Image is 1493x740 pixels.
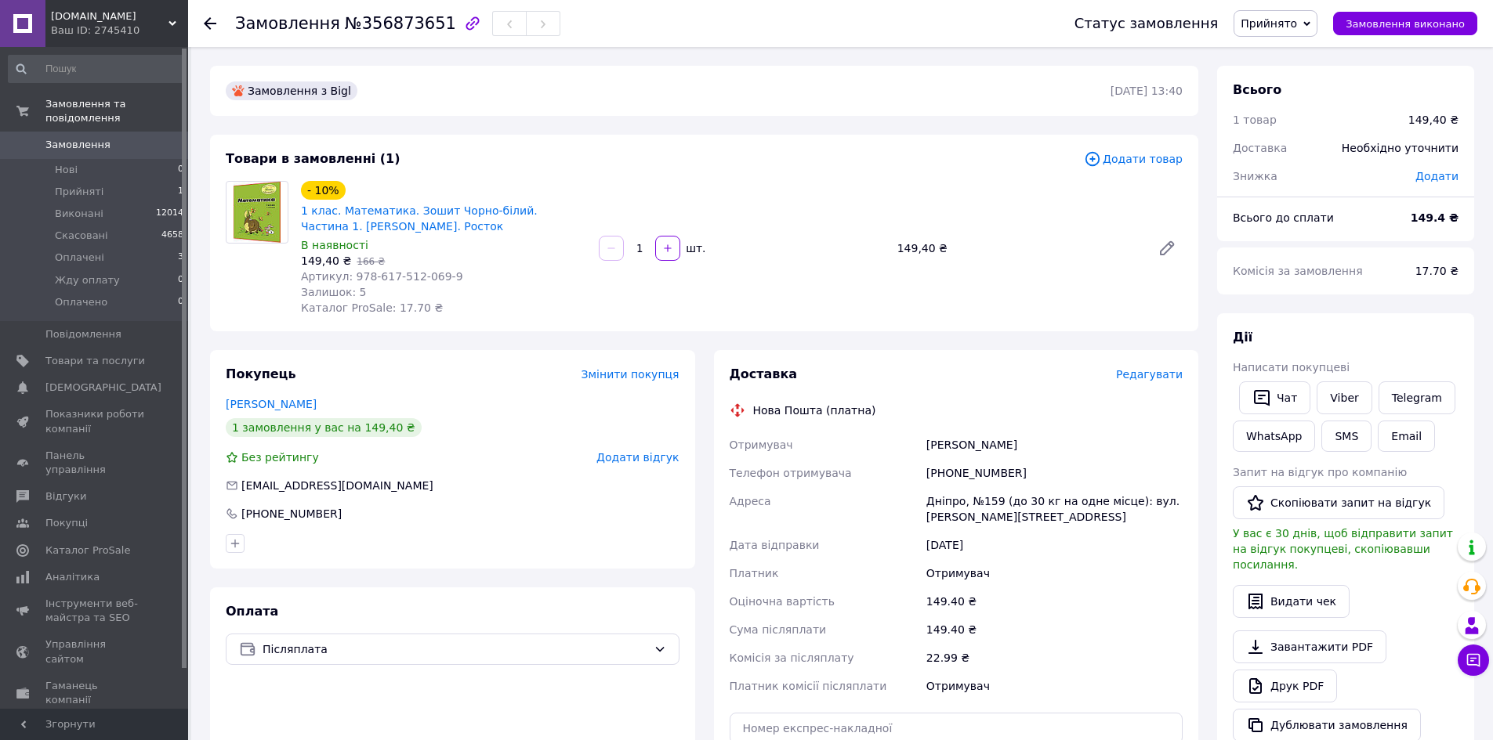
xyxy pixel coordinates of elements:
[301,301,443,314] span: Каталог ProSale: 17.70 ₴
[45,543,130,558] span: Каталог ProSale
[55,185,103,199] span: Прийняті
[730,495,771,507] span: Адреса
[1233,114,1277,126] span: 1 товар
[1379,381,1455,414] a: Telegram
[301,286,367,298] span: Залишок: 5
[1346,18,1465,30] span: Замовлення виконано
[45,516,88,530] span: Покупці
[1233,585,1350,618] button: Видати чек
[45,679,145,707] span: Гаманець компанії
[1332,131,1468,165] div: Необхідно уточнити
[226,398,317,410] a: [PERSON_NAME]
[178,163,183,177] span: 0
[1233,421,1315,452] a: WhatsApp
[1233,82,1281,97] span: Всього
[730,539,820,551] span: Дата відправки
[682,240,707,256] div: шт.
[1111,85,1183,97] time: [DATE] 13:40
[1233,170,1277,182] span: Знижка
[345,14,456,33] span: №356873651
[178,295,183,309] span: 0
[1415,170,1459,182] span: Додати
[923,644,1186,672] div: 22.99 ₴
[301,181,346,200] div: - 10%
[357,256,385,267] span: 166 ₴
[730,439,793,451] span: Отримувач
[891,237,1145,259] div: 149,40 ₴
[1233,486,1444,519] button: Скопіювати запит на відгук
[1233,211,1334,224] span: Всього до сплати
[730,680,887,692] span: Платник комісії післяплати
[1084,150,1183,168] span: Додати товар
[263,641,647,658] span: Післяплата
[1239,381,1310,414] button: Чат
[923,672,1186,700] div: Отримувач
[1116,368,1183,381] span: Редагувати
[923,487,1186,531] div: Дніпро, №159 (до 30 кг на одне місце): вул. [PERSON_NAME][STREET_ADDRESS]
[55,251,104,265] span: Оплачені
[301,270,463,283] span: Артикул: 978-617-512-069-9
[226,151,400,166] span: Товари в замовленні (1)
[45,381,161,395] span: [DEMOGRAPHIC_DATA]
[51,9,169,23] span: AlefBet.com.ua
[1233,361,1350,374] span: Написати покупцеві
[923,459,1186,487] div: [PHONE_NUMBER]
[241,479,433,492] span: [EMAIL_ADDRESS][DOMAIN_NAME]
[45,597,145,625] span: Інструменти веб-майстра та SEO
[582,368,679,381] span: Змінити покупця
[235,14,340,33] span: Замовлення
[178,251,183,265] span: 3
[45,138,111,152] span: Замовлення
[730,567,779,579] span: Платник
[226,418,422,437] div: 1 замовлення у вас на 149,40 ₴
[1074,16,1219,31] div: Статус замовлення
[1317,381,1372,414] a: Viber
[8,55,185,83] input: Пошук
[45,570,100,584] span: Аналітика
[45,97,188,125] span: Замовлення та повідомлення
[241,451,319,464] span: Без рейтингу
[923,531,1186,559] div: [DATE]
[226,604,278,619] span: Оплата
[1233,670,1337,702] a: Друк PDF
[1151,233,1183,264] a: Редагувати
[1408,112,1459,128] div: 149,40 ₴
[301,204,538,233] a: 1 клас. Математика. Зошит Чорно-білий. Частина 1. [PERSON_NAME]. Росток
[1411,211,1459,224] b: 149.4 ₴
[55,273,120,287] span: Жду оплату
[730,366,798,381] span: Доставка
[161,229,183,243] span: 4658
[1233,265,1363,277] span: Комісія за замовлення
[1378,421,1435,452] button: Email
[1458,644,1489,676] button: Чат з покупцем
[730,652,854,664] span: Комісія за післяплату
[45,449,145,477] span: Панель управління
[55,295,107,309] span: Оплачено
[730,623,827,636] span: Сума післяплати
[923,587,1186,615] div: 149.40 ₴
[923,559,1186,587] div: Отримувач
[730,467,852,479] span: Телефон отримувача
[1233,527,1453,571] span: У вас є 30 днів, щоб відправити запит на відгук покупцеві, скопіювавши посилання.
[156,207,183,221] span: 12014
[45,354,145,368] span: Товари та послуги
[178,185,183,199] span: 1
[1241,17,1297,30] span: Прийнято
[923,431,1186,459] div: [PERSON_NAME]
[301,239,368,251] span: В наявності
[1233,330,1252,345] span: Дії
[226,366,296,381] span: Покупець
[240,506,343,522] div: [PHONE_NUMBER]
[45,637,145,666] span: Управління сайтом
[55,229,108,243] span: Скасовані
[51,23,188,38] div: Ваш ID: 2745410
[749,402,880,418] div: Нова Пошта (платна)
[45,489,86,504] span: Відгуки
[1321,421,1372,452] button: SMS
[1233,466,1407,478] span: Запит на відгук про компанію
[1233,142,1287,154] span: Доставка
[596,451,679,464] span: Додати відгук
[1333,12,1477,35] button: Замовлення виконано
[45,327,121,341] span: Повідомлення
[1415,265,1459,277] span: 17.70 ₴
